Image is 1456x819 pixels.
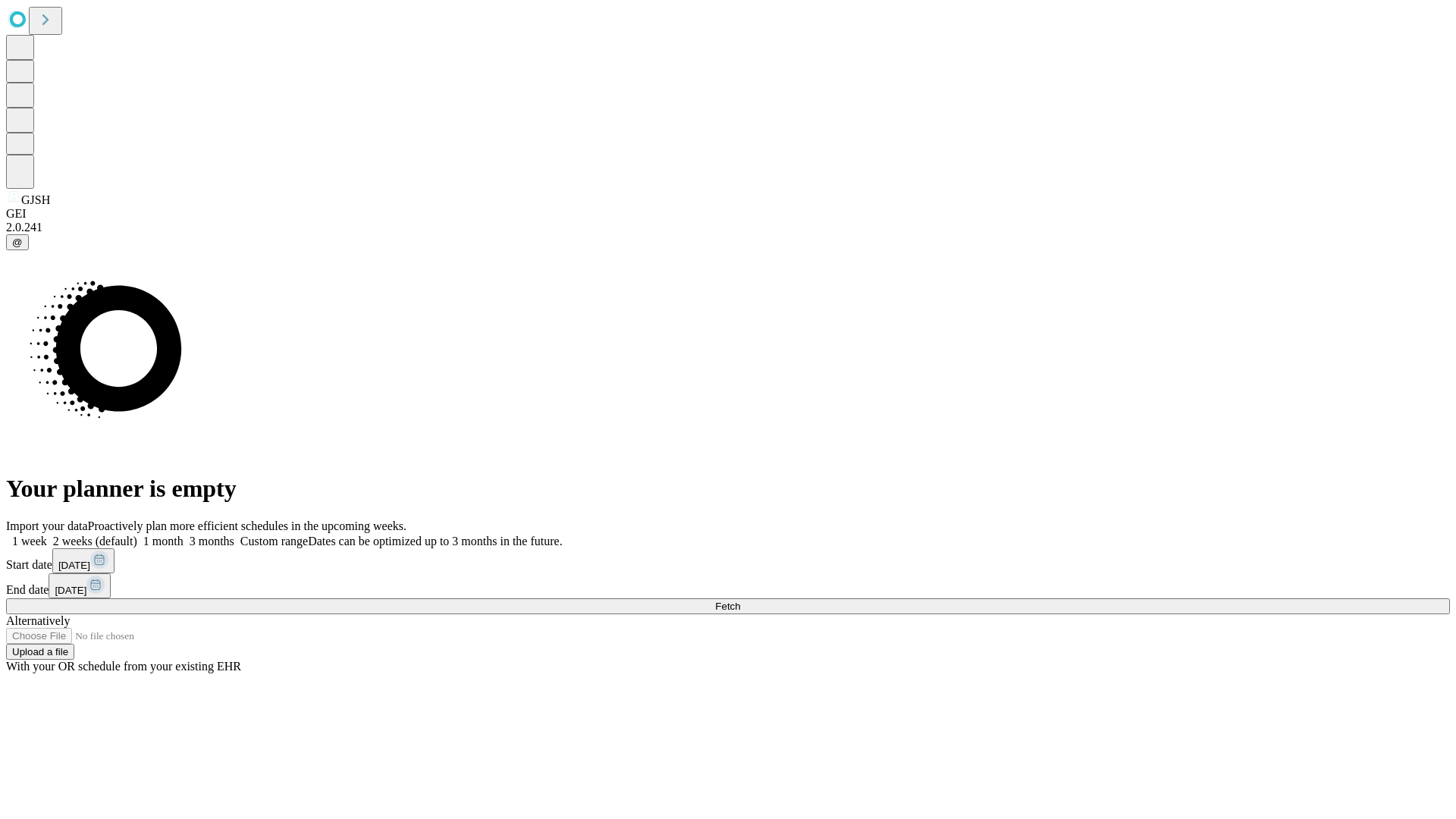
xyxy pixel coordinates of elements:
div: Start date [6,548,1450,573]
span: Custom range [240,535,308,548]
span: Fetch [715,601,740,612]
span: 3 months [190,535,234,548]
div: End date [6,573,1450,598]
button: Upload a file [6,644,74,660]
span: [DATE] [58,560,90,571]
button: Fetch [6,598,1450,614]
span: 1 week [12,535,47,548]
span: Dates can be optimized up to 3 months in the future. [308,535,562,548]
span: 1 month [143,535,184,548]
button: [DATE] [52,548,115,573]
span: With your OR schedule from your existing EHR [6,660,241,673]
button: [DATE] [49,573,111,598]
h1: Your planner is empty [6,475,1450,503]
button: @ [6,234,29,250]
span: 2 weeks (default) [53,535,137,548]
span: @ [12,237,23,248]
span: [DATE] [55,585,86,596]
div: GEI [6,207,1450,221]
div: 2.0.241 [6,221,1450,234]
span: Import your data [6,519,88,532]
span: GJSH [21,193,50,206]
span: Alternatively [6,614,70,627]
span: Proactively plan more efficient schedules in the upcoming weeks. [88,519,406,532]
